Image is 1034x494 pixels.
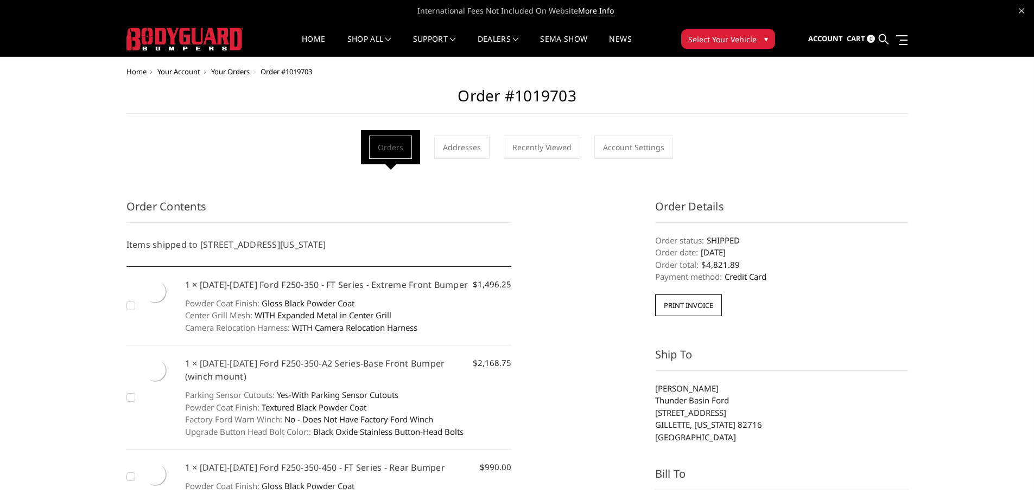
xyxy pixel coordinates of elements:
a: Recently Viewed [504,136,580,159]
a: Your Account [157,67,200,76]
dd: Black Oxide Stainless Button-Head Bolts [185,426,512,438]
li: GILLETTE, [US_STATE] 82716 [655,419,908,431]
dd: [DATE] [655,246,908,259]
dt: Powder Coat Finish: [185,401,259,414]
span: ▾ [764,33,768,44]
dt: Order date: [655,246,698,259]
a: Addresses [434,136,490,159]
h5: 1 × [DATE]-[DATE] Ford F250-350 - FT Series - Extreme Front Bumper [185,278,512,291]
h5: 1 × [DATE]-[DATE] Ford F250-350-450 - FT Series - Rear Bumper [185,461,512,474]
dd: Gloss Black Powder Coat [185,297,512,310]
button: Print Invoice [655,294,722,316]
button: Select Your Vehicle [681,29,775,49]
dt: Order total: [655,259,699,271]
a: Orders [369,136,412,159]
dt: Payment method: [655,271,722,283]
dd: SHIPPED [655,234,908,247]
li: [PERSON_NAME] [655,382,908,395]
dd: Credit Card [655,271,908,283]
img: BODYGUARD BUMPERS [126,28,243,50]
dt: Center Grill Mesh: [185,309,252,322]
a: Cart 0 [847,24,875,54]
img: 2023-2025 Ford F250-350 - FT Series - Extreme Front Bumper [142,278,169,305]
h3: Ship To [655,347,908,371]
span: Account [808,34,843,43]
span: Select Your Vehicle [688,34,757,45]
li: [GEOGRAPHIC_DATA] [655,431,908,444]
dt: Factory Ford Warn Winch: [185,413,282,426]
h3: Order Details [655,198,908,223]
dt: Camera Relocation Harness: [185,322,290,334]
a: Account [808,24,843,54]
dd: $4,821.89 [655,259,908,271]
h5: 1 × [DATE]-[DATE] Ford F250-350-A2 Series-Base Front Bumper (winch mount) [185,357,512,383]
span: $1,496.25 [473,278,511,291]
span: 0 [867,35,875,43]
a: News [609,35,631,56]
dt: Parking Sensor Cutouts: [185,389,275,401]
a: More Info [578,5,614,16]
a: Support [413,35,456,56]
dd: Textured Black Powder Coat [185,401,512,414]
a: Your Orders [211,67,250,76]
img: 2023-2025 Ford F250-350-450 - FT Series - Rear Bumper [142,461,169,488]
a: SEMA Show [540,35,587,56]
dd: WITH Expanded Metal in Center Grill [185,309,512,322]
span: Order #1019703 [261,67,312,76]
li: Thunder Basin Ford [655,394,908,407]
dt: Order status: [655,234,704,247]
a: Home [302,35,325,56]
li: [STREET_ADDRESS] [655,407,908,419]
span: $2,168.75 [473,357,511,369]
dt: Powder Coat Finish: [185,297,259,310]
dd: Yes-With Parking Sensor Cutouts [185,389,512,401]
dt: Upgrade Button Head Bolt Color:: [185,426,311,438]
dd: No - Does Not Have Factory Ford Winch [185,413,512,426]
h3: Order Contents [126,198,512,223]
span: Cart [847,34,865,43]
h2: Order #1019703 [126,87,908,114]
a: Home [126,67,147,76]
a: shop all [347,35,391,56]
dt: Powder Coat Finish: [185,480,259,492]
img: 2023-2025 Ford F250-350-A2 Series-Base Front Bumper (winch mount) [142,357,169,384]
dd: WITH Camera Relocation Harness [185,322,512,334]
span: $990.00 [480,461,511,473]
a: Account Settings [594,136,673,159]
a: Dealers [478,35,519,56]
h3: Bill To [655,466,908,490]
dd: Gloss Black Powder Coat [185,480,512,492]
h5: Items shipped to [STREET_ADDRESS][US_STATE] [126,238,512,251]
